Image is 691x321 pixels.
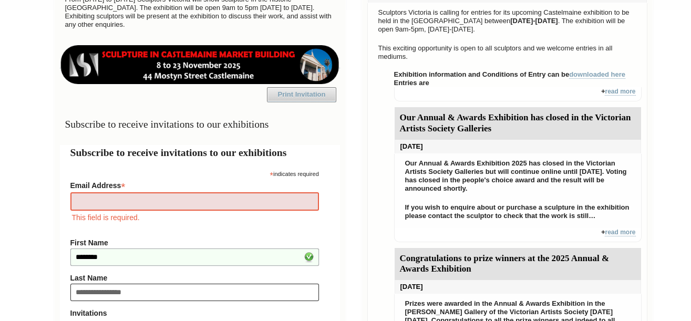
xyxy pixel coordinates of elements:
[60,45,340,84] img: castlemaine-ldrbd25v2.png
[267,87,336,102] a: Print Invitation
[395,280,641,294] div: [DATE]
[394,228,642,242] div: +
[70,145,329,160] h2: Subscribe to receive invitations to our exhibitions
[395,140,641,153] div: [DATE]
[569,70,625,79] a: downloaded here
[373,42,642,64] p: This exciting opportunity is open to all sculptors and we welcome entries in all mediums.
[395,107,641,140] div: Our Annual & Awards Exhibition has closed in the Victorian Artists Society Galleries
[70,274,319,282] label: Last Name
[70,239,319,247] label: First Name
[400,157,636,195] p: Our Annual & Awards Exhibition 2025 has closed in the Victorian Artists Society Galleries but wil...
[510,17,558,25] strong: [DATE]-[DATE]
[70,212,319,223] div: This field is required.
[394,70,626,79] strong: Exhibition information and Conditions of Entry can be
[394,87,642,101] div: +
[400,201,636,223] p: If you wish to enquire about or purchase a sculpture in the exhibition please contact the sculpto...
[395,248,641,281] div: Congratulations to prize winners at the 2025 Annual & Awards Exhibition
[605,88,635,96] a: read more
[373,6,642,36] p: Sculptors Victoria is calling for entries for its upcoming Castelmaine exhibition to be held in t...
[70,178,319,191] label: Email Address
[70,168,319,178] div: indicates required
[60,114,340,134] h3: Subscribe to receive invitations to our exhibitions
[70,309,319,317] strong: Invitations
[605,229,635,236] a: read more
